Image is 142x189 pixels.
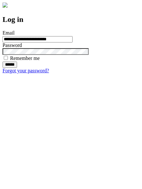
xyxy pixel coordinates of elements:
h2: Log in [3,15,139,24]
label: Password [3,42,22,48]
label: Remember me [10,55,40,61]
a: Forgot your password? [3,68,49,73]
img: logo-4e3dc11c47720685a147b03b5a06dd966a58ff35d612b21f08c02c0306f2b779.png [3,3,8,8]
label: Email [3,30,15,36]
